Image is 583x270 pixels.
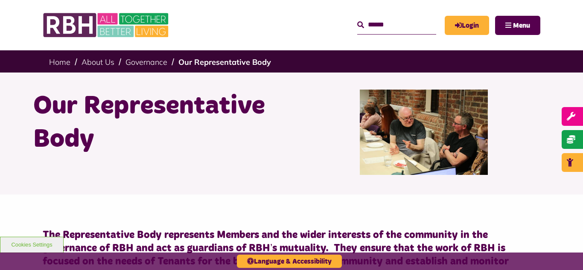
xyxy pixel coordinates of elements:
a: Home [49,57,70,67]
a: Governance [125,57,167,67]
a: MyRBH [445,16,489,35]
a: About Us [82,57,114,67]
input: Search [357,16,436,34]
a: Our Representative Body [178,57,271,67]
button: Language & Accessibility [237,255,342,268]
img: Rep Body [360,90,488,175]
span: Menu [513,22,530,29]
button: Navigation [495,16,540,35]
h1: Our Representative Body [33,90,285,156]
iframe: Netcall Web Assistant for live chat [545,232,583,270]
img: RBH [43,9,171,42]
